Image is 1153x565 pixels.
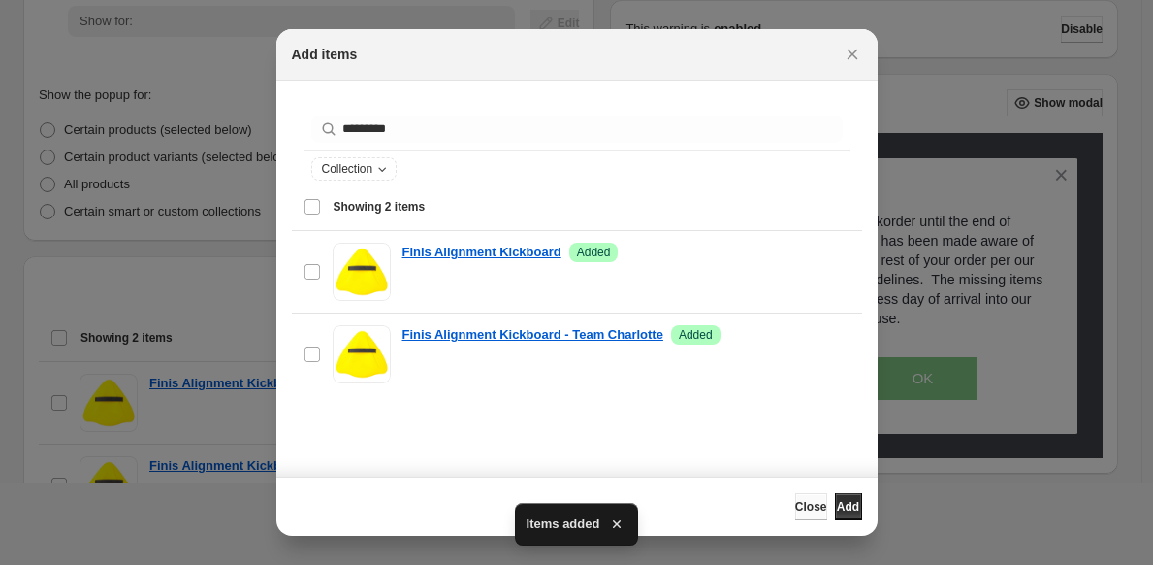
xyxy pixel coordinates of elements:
span: Added [577,245,611,260]
button: Close [795,493,827,520]
h2: Add items [292,45,358,64]
button: Collection [312,158,397,180]
span: Collection [322,161,373,177]
button: Close [839,41,866,68]
a: Finis Alignment Kickboard [402,243,561,262]
img: Finis Alignment Kickboard - Team Charlotte [333,325,391,383]
span: Showing 2 items [334,199,426,215]
a: Finis Alignment Kickboard - Team Charlotte [402,325,663,345]
span: Close [795,499,827,515]
span: Items added [527,515,600,534]
img: Finis Alignment Kickboard [333,243,391,301]
span: Add [837,499,859,515]
button: Add [835,493,862,520]
span: Added [679,327,713,343]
